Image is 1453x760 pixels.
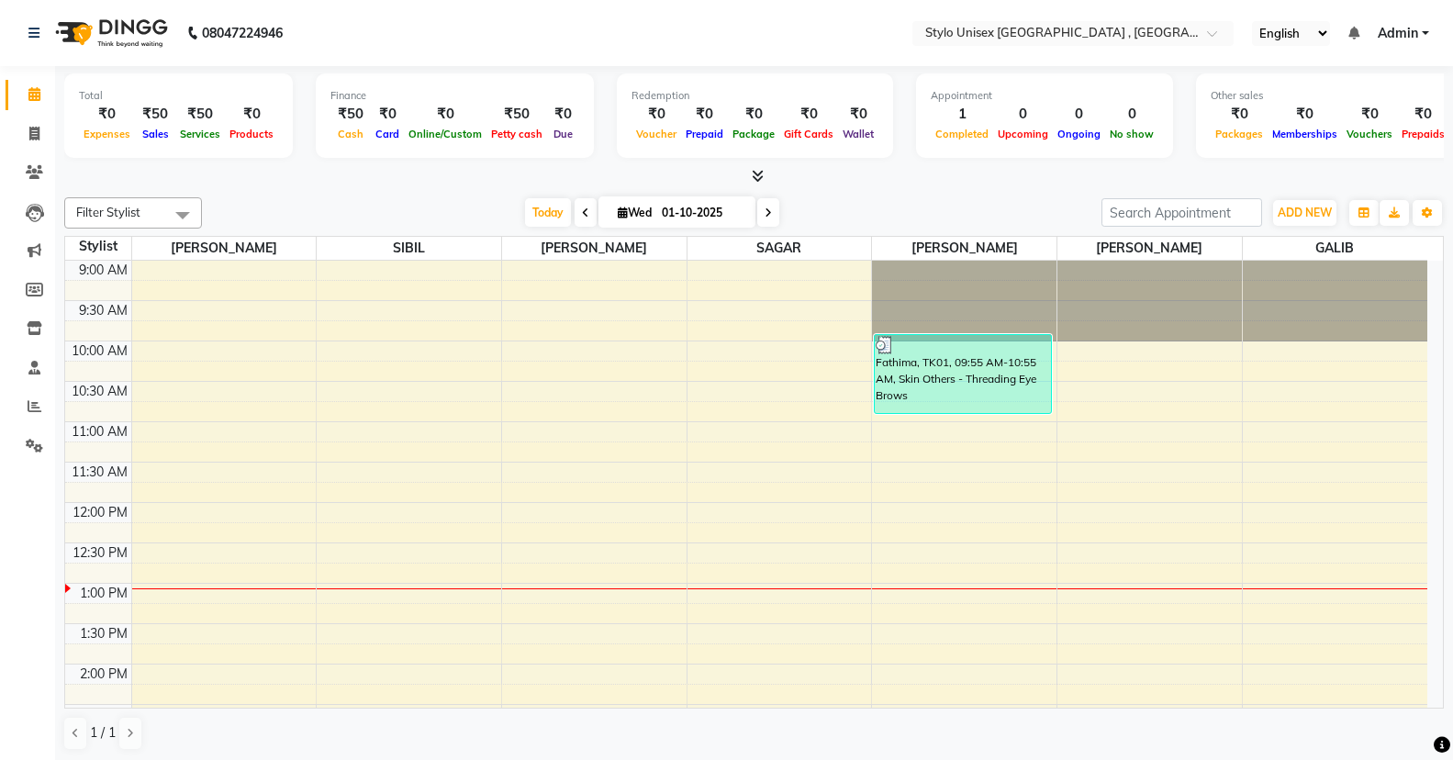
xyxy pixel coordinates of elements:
[1397,128,1449,140] span: Prepaids
[1378,24,1418,43] span: Admin
[502,237,687,260] span: [PERSON_NAME]
[486,128,547,140] span: Petty cash
[547,104,579,125] div: ₹0
[175,128,225,140] span: Services
[631,104,681,125] div: ₹0
[1211,104,1268,125] div: ₹0
[404,128,486,140] span: Online/Custom
[68,341,131,361] div: 10:00 AM
[79,128,135,140] span: Expenses
[1342,128,1397,140] span: Vouchers
[1053,128,1105,140] span: Ongoing
[681,128,728,140] span: Prepaid
[1268,128,1342,140] span: Memberships
[132,237,317,260] span: [PERSON_NAME]
[371,104,404,125] div: ₹0
[138,128,173,140] span: Sales
[404,104,486,125] div: ₹0
[371,128,404,140] span: Card
[549,128,577,140] span: Due
[486,104,547,125] div: ₹50
[69,543,131,563] div: 12:30 PM
[681,104,728,125] div: ₹0
[1053,104,1105,125] div: 0
[838,104,878,125] div: ₹0
[79,104,135,125] div: ₹0
[931,104,993,125] div: 1
[69,503,131,522] div: 12:00 PM
[68,463,131,482] div: 11:30 AM
[1278,206,1332,219] span: ADD NEW
[76,705,131,724] div: 2:30 PM
[1397,104,1449,125] div: ₹0
[135,104,175,125] div: ₹50
[875,335,1051,413] div: Fathima, TK01, 09:55 AM-10:55 AM, Skin Others - Threading Eye Brows
[75,261,131,280] div: 9:00 AM
[202,7,283,59] b: 08047224946
[687,237,872,260] span: SAGAR
[631,128,681,140] span: Voucher
[1243,237,1427,260] span: GALIB
[76,624,131,643] div: 1:30 PM
[1211,128,1268,140] span: Packages
[779,104,838,125] div: ₹0
[993,128,1053,140] span: Upcoming
[317,237,501,260] span: SIBIL
[76,205,140,219] span: Filter Stylist
[330,104,371,125] div: ₹50
[1273,200,1336,226] button: ADD NEW
[1105,128,1158,140] span: No show
[872,237,1056,260] span: [PERSON_NAME]
[631,88,878,104] div: Redemption
[225,104,278,125] div: ₹0
[1268,104,1342,125] div: ₹0
[65,237,131,256] div: Stylist
[931,128,993,140] span: Completed
[656,199,748,227] input: 2025-10-01
[1101,198,1262,227] input: Search Appointment
[1105,104,1158,125] div: 0
[75,301,131,320] div: 9:30 AM
[779,128,838,140] span: Gift Cards
[90,723,116,743] span: 1 / 1
[330,88,579,104] div: Finance
[68,422,131,441] div: 11:00 AM
[47,7,173,59] img: logo
[68,382,131,401] div: 10:30 AM
[728,104,779,125] div: ₹0
[993,104,1053,125] div: 0
[931,88,1158,104] div: Appointment
[79,88,278,104] div: Total
[175,104,225,125] div: ₹50
[1342,104,1397,125] div: ₹0
[76,584,131,603] div: 1:00 PM
[525,198,571,227] span: Today
[728,128,779,140] span: Package
[1057,237,1242,260] span: [PERSON_NAME]
[225,128,278,140] span: Products
[76,665,131,684] div: 2:00 PM
[333,128,368,140] span: Cash
[613,206,656,219] span: Wed
[838,128,878,140] span: Wallet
